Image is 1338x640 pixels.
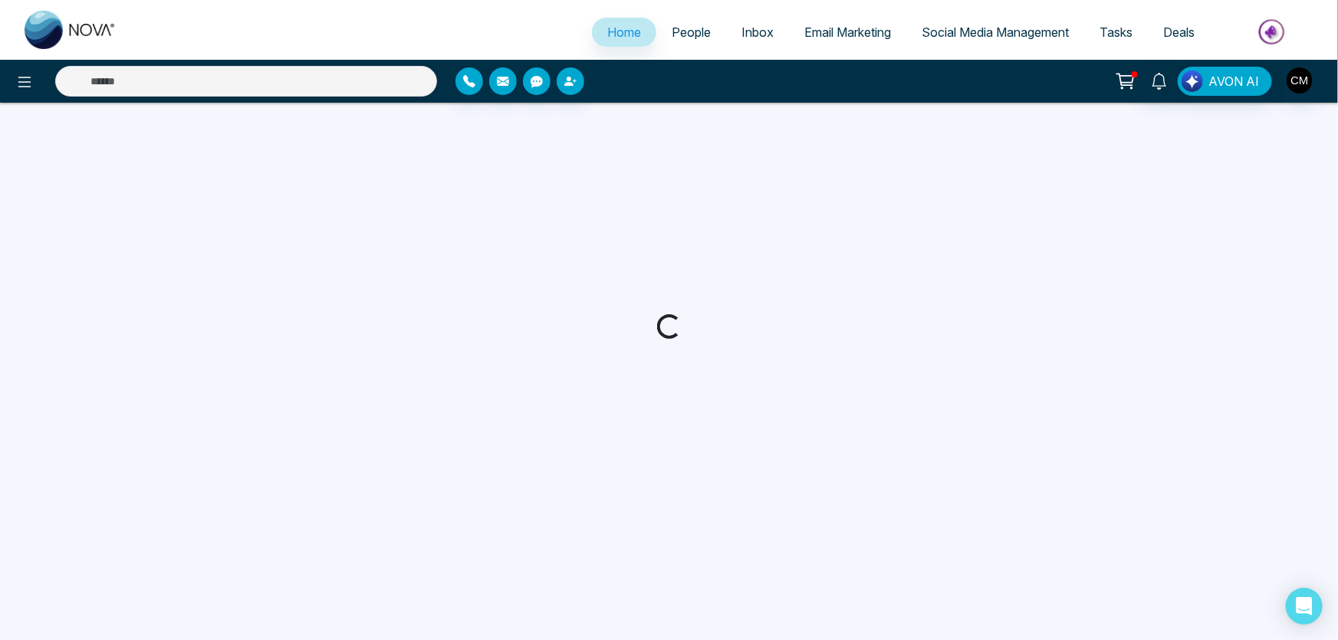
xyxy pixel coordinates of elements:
span: AVON AI [1208,72,1259,90]
a: Email Marketing [789,18,906,47]
span: Social Media Management [922,25,1069,40]
a: Tasks [1084,18,1148,47]
a: Social Media Management [906,18,1084,47]
span: Email Marketing [804,25,891,40]
img: Nova CRM Logo [25,11,117,49]
div: Open Intercom Messenger [1286,588,1323,625]
button: AVON AI [1178,67,1272,96]
a: Inbox [726,18,789,47]
span: Home [607,25,641,40]
a: Deals [1148,18,1210,47]
span: Inbox [741,25,774,40]
a: Home [592,18,656,47]
img: Lead Flow [1182,71,1203,92]
img: Market-place.gif [1218,15,1329,49]
a: People [656,18,726,47]
span: Tasks [1100,25,1133,40]
img: User Avatar [1287,67,1313,94]
span: Deals [1163,25,1195,40]
span: People [672,25,711,40]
